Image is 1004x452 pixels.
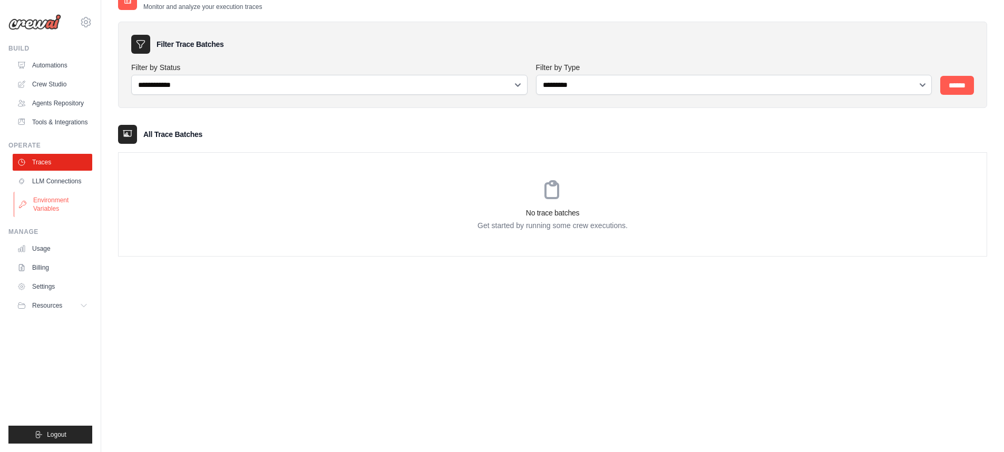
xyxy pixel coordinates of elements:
span: Logout [47,430,66,439]
button: Resources [13,297,92,314]
a: Crew Studio [13,76,92,93]
label: Filter by Type [536,62,932,73]
a: Settings [13,278,92,295]
div: Build [8,44,92,53]
a: Traces [13,154,92,171]
a: Agents Repository [13,95,92,112]
h3: Filter Trace Batches [157,39,223,50]
a: Automations [13,57,92,74]
span: Resources [32,301,62,310]
a: Usage [13,240,92,257]
div: Manage [8,228,92,236]
h3: All Trace Batches [143,129,202,140]
a: Tools & Integrations [13,114,92,131]
p: Monitor and analyze your execution traces [143,3,262,11]
a: Billing [13,259,92,276]
h3: No trace batches [119,208,987,218]
label: Filter by Status [131,62,528,73]
p: Get started by running some crew executions. [119,220,987,231]
img: Logo [8,14,61,30]
div: Operate [8,141,92,150]
a: Environment Variables [14,192,93,217]
button: Logout [8,426,92,444]
a: LLM Connections [13,173,92,190]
